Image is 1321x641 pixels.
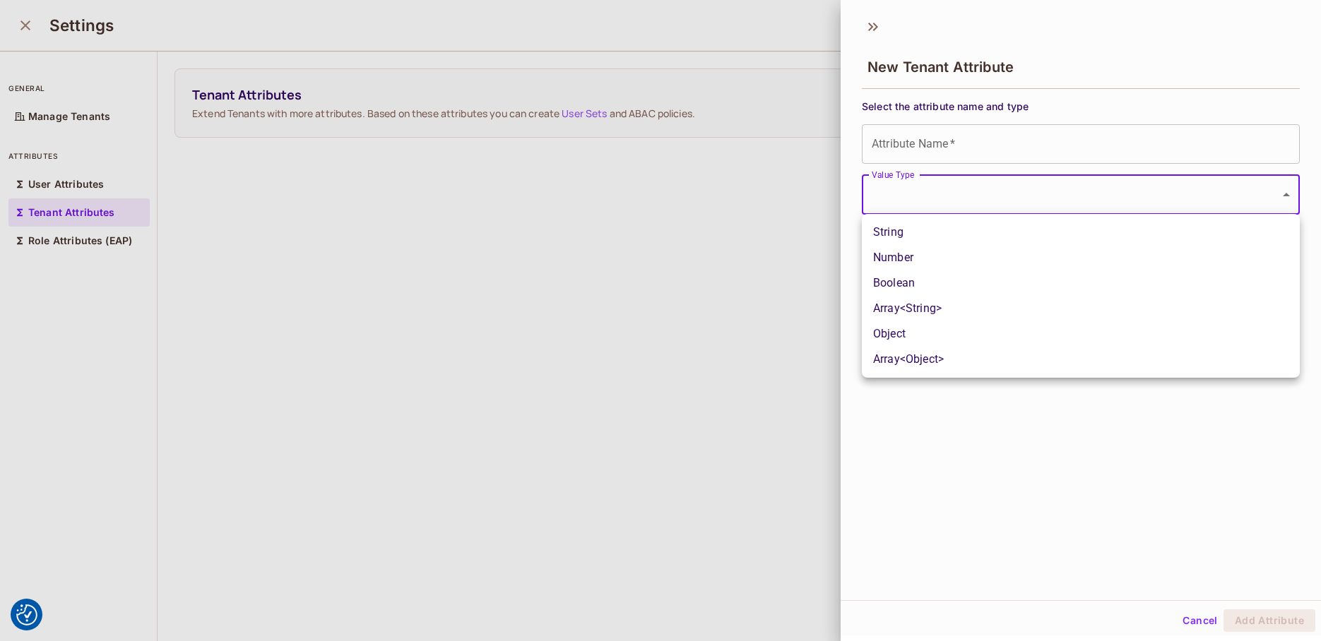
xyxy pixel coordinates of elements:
[862,347,1300,372] li: Array<Object>
[16,604,37,625] button: Consent Preferences
[862,270,1300,296] li: Boolean
[862,321,1300,347] li: Object
[862,296,1300,321] li: Array<String>
[862,220,1300,245] li: String
[862,245,1300,270] li: Number
[16,604,37,625] img: Revisit consent button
